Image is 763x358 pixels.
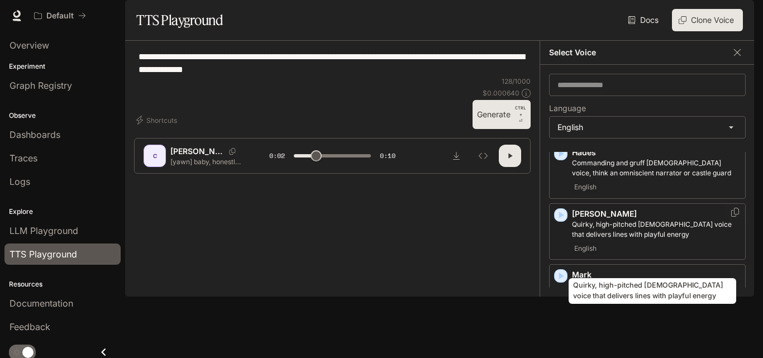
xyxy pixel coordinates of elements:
[134,111,182,129] button: Shortcuts
[515,104,526,118] p: CTRL +
[473,100,531,129] button: GenerateCTRL +⏎
[515,104,526,125] p: ⏎
[29,4,91,27] button: All workspaces
[550,117,745,138] div: English
[572,180,599,194] span: English
[225,148,240,155] button: Copy Voice ID
[572,158,741,178] p: Commanding and gruff male voice, think an omniscient narrator or castle guard
[483,88,519,98] p: $ 0.000640
[170,146,225,157] p: [PERSON_NAME]
[46,11,74,21] p: Default
[626,9,663,31] a: Docs
[136,9,223,31] h1: TTS Playground
[146,147,164,165] div: C
[572,147,741,158] p: Hades
[569,278,736,304] div: Quirky, high-pitched [DEMOGRAPHIC_DATA] voice that delivers lines with playful energy
[572,219,741,240] p: Quirky, high-pitched female voice that delivers lines with playful energy
[170,157,242,166] p: [yawn] baby, honestly, I'm not too sure about that, but, uh, I kinda remember hearing something a...
[445,145,468,167] button: Download audio
[472,145,494,167] button: Inspect
[380,150,395,161] span: 0:10
[572,242,599,255] span: English
[672,9,743,31] button: Clone Voice
[572,208,741,219] p: [PERSON_NAME]
[502,77,531,86] p: 128 / 1000
[572,269,741,280] p: Mark
[549,104,586,112] p: Language
[269,150,285,161] span: 0:02
[729,208,741,217] button: Copy Voice ID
